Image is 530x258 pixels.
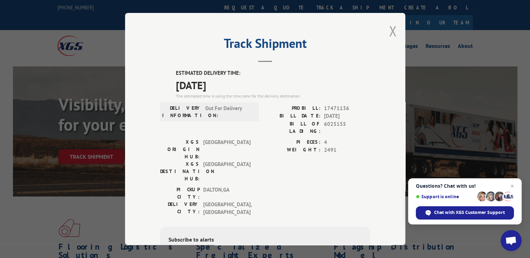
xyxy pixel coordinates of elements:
[324,104,370,112] span: 17471136
[160,138,200,160] label: XGS ORIGIN HUB:
[265,112,321,120] label: BILL DATE:
[160,38,370,52] h2: Track Shipment
[265,104,321,112] label: PROBILL:
[434,209,505,216] span: Chat with XGS Customer Support
[265,138,321,146] label: PIECES:
[324,120,370,135] span: 6025155
[160,200,200,216] label: DELIVERY CITY:
[389,22,397,40] button: Close modal
[416,183,514,189] span: Questions? Chat with us!
[324,138,370,146] span: 4
[176,69,370,77] label: ESTIMATED DELIVERY TIME:
[508,182,516,190] span: Close chat
[416,194,475,199] span: Support is online
[176,93,370,99] div: The estimated time is using the time zone for the delivery destination.
[203,186,250,200] span: DALTON , GA
[176,77,370,93] span: [DATE]
[265,146,321,154] label: WEIGHT:
[324,112,370,120] span: [DATE]
[160,186,200,200] label: PICKUP CITY:
[203,160,250,182] span: [GEOGRAPHIC_DATA]
[265,120,321,135] label: BILL OF LADING:
[160,160,200,182] label: XGS DESTINATION HUB:
[416,206,514,220] div: Chat with XGS Customer Support
[162,104,202,119] label: DELIVERY INFORMATION:
[203,200,250,216] span: [GEOGRAPHIC_DATA] , [GEOGRAPHIC_DATA]
[324,146,370,154] span: 2491
[205,104,253,119] span: Out For Delivery
[203,138,250,160] span: [GEOGRAPHIC_DATA]
[501,230,522,251] div: Open chat
[168,235,362,245] div: Subscribe to alerts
